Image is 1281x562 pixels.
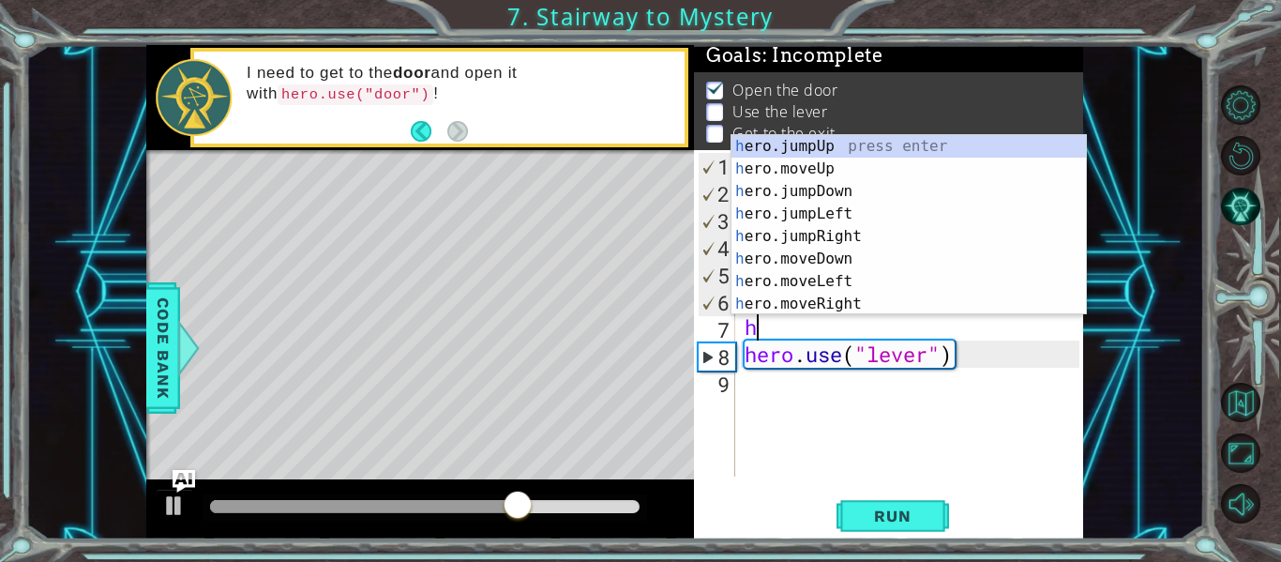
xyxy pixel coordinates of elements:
span: Goals [706,44,883,68]
p: Use the lever [732,101,827,122]
button: Next [447,121,468,142]
button: AI Hint [1221,187,1260,226]
div: 4 [699,235,735,262]
p: Open the door [732,80,837,100]
div: 9 [698,371,735,398]
div: 5 [699,262,735,289]
button: Back [411,121,447,142]
span: Code Bank [148,291,178,405]
div: 7 [698,316,735,343]
strong: door [393,64,431,82]
div: 2 [699,180,735,207]
code: hero.use("door") [278,84,433,105]
p: I need to get to the and open it with ! [247,63,671,105]
div: 8 [699,343,735,371]
a: Back to Map [1224,377,1281,428]
span: Run [855,507,929,525]
button: Ask AI [173,470,195,493]
button: Back to Map [1221,383,1260,422]
div: 1 [699,153,735,180]
p: Get to the exit [732,123,835,144]
button: Restart Level [1221,136,1260,175]
button: Shift+Enter: Run current code. [836,497,949,536]
button: Ctrl + P: Play [156,489,193,527]
div: 6 [699,289,735,316]
button: Mute [1221,484,1260,524]
img: Check mark for checkbox [706,80,725,95]
button: Maximize Browser [1221,433,1260,473]
span: : Incomplete [762,44,883,67]
button: Level Options [1221,85,1260,125]
div: 3 [699,207,735,235]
